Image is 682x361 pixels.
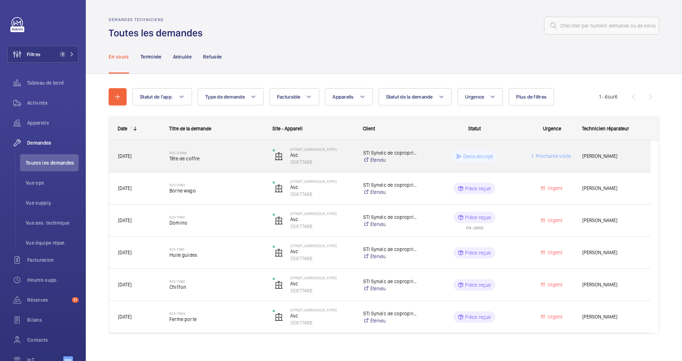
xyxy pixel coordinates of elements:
[118,314,132,320] span: [DATE]
[290,287,354,294] p: 35877489
[582,216,642,225] span: [PERSON_NAME]
[132,88,192,105] button: Statut de l'app.
[275,152,283,161] img: elevator.svg
[582,152,642,160] span: [PERSON_NAME]
[386,94,433,100] span: Statut de la demande
[26,219,79,226] span: Vue ass. technique
[363,221,418,228] a: Étendu
[465,249,491,256] p: Pièce reçue
[118,185,132,191] span: [DATE]
[290,308,354,312] p: [STREET_ADDRESS][US_STATE]
[465,94,484,100] span: Urgence
[363,149,418,156] p: STI Syndic de copropriété
[463,153,493,160] p: Devis envoyé
[203,53,222,60] p: Refusée
[26,239,79,246] span: Vue équipe répar.
[290,319,354,326] p: 35877489
[169,251,263,259] span: Huile guides
[582,313,642,321] span: [PERSON_NAME]
[543,126,561,131] span: Urgence
[27,119,79,126] span: Appareils
[205,94,245,100] span: Type de demande
[169,247,263,251] h2: R23-11961
[275,313,283,321] img: elevator.svg
[582,281,642,289] span: [PERSON_NAME]
[26,159,79,166] span: Toutes les demandes
[363,317,418,324] a: Étendu
[290,223,354,230] p: 35877489
[290,211,354,216] p: [STREET_ADDRESS][US_STATE]
[169,151,263,155] h2: R25-03468
[27,276,79,284] span: Heures supp.
[27,79,79,86] span: Tableau de bord
[465,185,491,192] p: Pièce reçue
[27,296,69,304] span: Réserves
[27,336,79,344] span: Contacts
[27,51,40,58] span: Filtres
[363,189,418,196] a: Étendu
[466,223,483,230] div: ETA : [DATE]
[363,278,418,285] p: STI Syndic de copropriété
[332,94,354,100] span: Appareils
[118,217,132,223] span: [DATE]
[7,46,79,63] button: Filtres1
[169,183,263,187] h2: R23-11963
[363,156,418,164] a: Étendu
[118,153,132,159] span: [DATE]
[173,53,192,60] p: Annulée
[109,26,207,40] h1: Toutes les demandes
[546,250,562,255] span: Urgent
[290,244,354,248] p: [STREET_ADDRESS][US_STATE]
[118,250,132,255] span: [DATE]
[465,314,491,321] p: Pièce reçue
[169,316,263,323] span: Ferme porte
[27,256,79,264] span: Facturation
[290,159,354,166] p: 35877489
[109,17,207,22] h2: Demandes techniciens
[290,216,354,223] p: Asc
[290,191,354,198] p: 35877489
[363,214,418,221] p: STI Syndic de copropriété
[72,297,79,303] span: 71
[26,199,79,206] span: Vue supply
[109,53,129,60] p: En cours
[465,281,491,289] p: Pièce reçue
[546,314,562,320] span: Urgent
[290,151,354,159] p: Asc
[169,215,263,219] h2: R23-11962
[363,310,418,317] p: STI Syndic de copropriété
[363,246,418,253] p: STI Syndic de copropriété
[272,126,302,131] span: Site - Appareil
[140,94,173,100] span: Statut de l'app.
[290,184,354,191] p: Asc
[198,88,264,105] button: Type de demande
[458,88,503,105] button: Urgence
[509,88,554,105] button: Plus de filtres
[140,53,162,60] p: Terminée
[363,181,418,189] p: STI Syndic de copropriété
[169,187,263,194] span: Borne wago
[546,282,562,287] span: Urgent
[534,153,571,159] span: Prochaine visite
[379,88,452,105] button: Statut de la demande
[27,316,79,324] span: Bilans
[290,280,354,287] p: Asc
[546,185,562,191] span: Urgent
[275,184,283,193] img: elevator.svg
[363,126,375,131] span: Client
[544,17,659,35] input: Chercher par numéro demande ou de devis
[275,281,283,289] img: elevator.svg
[290,179,354,184] p: [STREET_ADDRESS][US_STATE]
[363,253,418,260] a: Étendu
[468,126,481,131] span: Statut
[290,147,354,151] p: [STREET_ADDRESS][US_STATE]
[582,184,642,192] span: [PERSON_NAME]
[465,214,491,221] p: Pièce reçue
[169,219,263,226] span: Domino
[546,217,562,223] span: Urgent
[608,94,615,100] span: sur
[270,88,320,105] button: Facturable
[290,248,354,255] p: Asc
[325,88,372,105] button: Appareils
[290,312,354,319] p: Asc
